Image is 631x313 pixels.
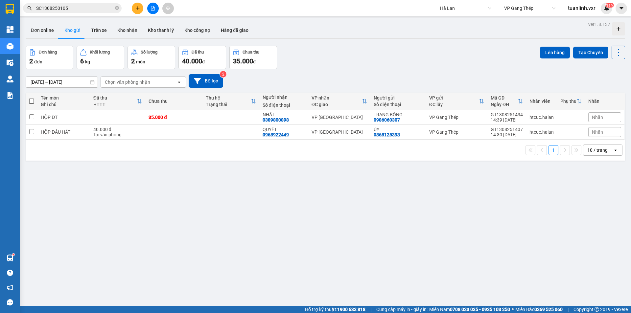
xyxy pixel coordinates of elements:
[93,102,137,107] div: HTTT
[529,99,554,104] div: Nhân viên
[370,306,371,313] span: |
[34,59,42,64] span: đơn
[149,115,199,120] div: 35.000 đ
[312,95,362,101] div: VP nhận
[131,57,135,65] span: 2
[529,115,554,120] div: htcuc.halan
[374,132,400,137] div: 0868125393
[26,46,73,69] button: Đơn hàng2đơn
[149,99,199,104] div: Chưa thu
[7,92,13,99] img: solution-icon
[263,132,289,137] div: 0968922449
[41,102,86,107] div: Ghi chú
[93,132,142,137] div: Tại văn phòng
[86,22,112,38] button: Trên xe
[312,102,362,107] div: ĐC giao
[450,307,510,312] strong: 0708 023 035 - 0935 103 250
[549,145,558,155] button: 1
[491,102,518,107] div: Ngày ĐH
[179,22,216,38] button: Kho công nợ
[26,77,98,87] input: Select a date range.
[176,79,182,85] svg: open
[568,306,569,313] span: |
[429,306,510,313] span: Miền Nam
[529,129,554,135] div: htcuc.halan
[141,50,157,55] div: Số lượng
[429,129,484,135] div: VP Gang Thép
[206,95,251,101] div: Thu hộ
[233,57,253,65] span: 35.000
[243,50,259,55] div: Chưa thu
[263,117,289,123] div: 0389800898
[7,270,13,276] span: question-circle
[588,99,621,104] div: Nhãn
[147,3,159,14] button: file-add
[588,21,610,28] div: ver 1.8.137
[491,132,523,137] div: 14:30 [DATE]
[135,6,140,11] span: plus
[429,115,484,120] div: VP Gang Thép
[374,127,423,132] div: ÚY
[90,93,146,110] th: Toggle SortBy
[136,59,145,64] span: món
[263,102,305,108] div: Số điện thoại
[337,307,365,312] strong: 1900 633 818
[27,6,32,11] span: search
[491,95,518,101] div: Mã GD
[166,6,170,11] span: aim
[374,95,423,101] div: Người gửi
[7,43,13,50] img: warehouse-icon
[182,57,202,65] span: 40.000
[59,22,86,38] button: Kho gửi
[616,3,627,14] button: caret-down
[557,93,585,110] th: Toggle SortBy
[374,112,423,117] div: TRANG BỐNG
[263,127,305,132] div: QUYẾT
[573,47,608,58] button: Tạo Chuyến
[229,46,277,69] button: Chưa thu35.000đ
[220,71,226,78] sup: 2
[563,4,601,12] span: tuanlinh.vxr
[115,5,119,11] span: close-circle
[604,5,610,11] img: icon-new-feature
[592,129,603,135] span: Nhãn
[85,59,90,64] span: kg
[7,284,13,291] span: notification
[7,76,13,82] img: warehouse-icon
[305,306,365,313] span: Hỗ trợ kỹ thuật:
[216,22,254,38] button: Hàng đã giao
[426,93,487,110] th: Toggle SortBy
[612,22,625,35] div: Tạo kho hàng mới
[429,102,479,107] div: ĐC lấy
[491,127,523,132] div: GT1308251407
[560,99,576,104] div: Phụ thu
[202,59,205,64] span: đ
[429,95,479,101] div: VP gửi
[192,50,204,55] div: Đã thu
[105,79,150,85] div: Chọn văn phòng nhận
[189,74,223,88] button: Bộ lọc
[312,129,367,135] div: VP [GEOGRAPHIC_DATA]
[374,102,423,107] div: Số điện thoại
[595,307,599,312] span: copyright
[93,127,142,132] div: 40.000 đ
[619,5,624,11] span: caret-down
[487,93,526,110] th: Toggle SortBy
[7,255,13,261] img: warehouse-icon
[202,93,259,110] th: Toggle SortBy
[253,59,256,64] span: đ
[93,95,137,101] div: Đã thu
[592,115,603,120] span: Nhãn
[263,95,305,100] div: Người nhận
[41,129,86,135] div: HỘP ĐẦU HÁT
[7,59,13,66] img: warehouse-icon
[263,112,305,117] div: NHẤT
[206,102,251,107] div: Trạng thái
[312,115,367,120] div: VP [GEOGRAPHIC_DATA]
[178,46,226,69] button: Đã thu40.000đ
[112,22,143,38] button: Kho nhận
[41,95,86,101] div: Tên món
[376,306,428,313] span: Cung cấp máy in - giấy in:
[540,47,570,58] button: Lên hàng
[29,57,33,65] span: 2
